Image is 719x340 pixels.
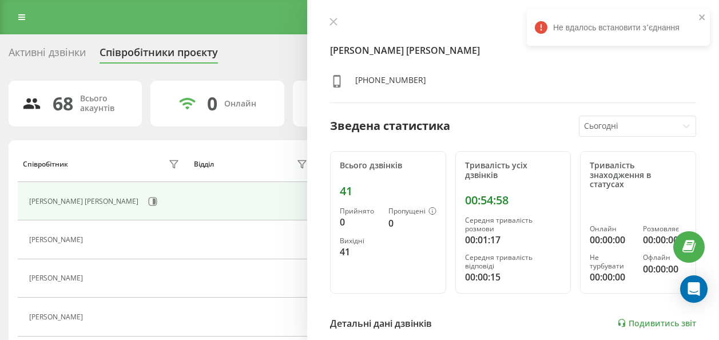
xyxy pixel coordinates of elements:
[340,161,436,171] div: Всього дзвінків
[388,216,436,230] div: 0
[643,233,686,247] div: 00:00:00
[340,207,379,215] div: Прийнято
[643,225,686,233] div: Розмовляє
[617,318,696,328] a: Подивитись звіт
[643,262,686,276] div: 00:00:00
[29,274,86,282] div: [PERSON_NAME]
[53,93,73,114] div: 68
[100,46,218,64] div: Співробітники проєкту
[29,236,86,244] div: [PERSON_NAME]
[330,117,450,135] div: Зведена статистика
[643,254,686,262] div: Офлайн
[465,270,562,284] div: 00:00:15
[340,237,379,245] div: Вихідні
[590,161,686,189] div: Тривалість знаходження в статусах
[80,94,128,113] div: Всього акаунтів
[29,197,141,205] div: [PERSON_NAME] [PERSON_NAME]
[330,317,432,330] div: Детальні дані дзвінків
[698,13,706,23] button: close
[465,193,562,207] div: 00:54:58
[680,275,708,303] div: Open Intercom Messenger
[355,74,426,91] div: [PHONE_NUMBER]
[527,9,710,46] div: Не вдалось встановити зʼєднання
[465,254,562,270] div: Середня тривалість відповіді
[29,313,86,321] div: [PERSON_NAME]
[465,216,562,233] div: Середня тривалість розмови
[465,233,562,247] div: 00:01:17
[340,184,436,198] div: 41
[194,160,214,168] div: Відділ
[388,207,436,216] div: Пропущені
[224,99,256,109] div: Онлайн
[590,270,633,284] div: 00:00:00
[9,46,86,64] div: Активні дзвінки
[465,161,562,180] div: Тривалість усіх дзвінків
[207,93,217,114] div: 0
[330,44,696,57] h4: [PERSON_NAME] [PERSON_NAME]
[340,245,379,259] div: 41
[340,215,379,229] div: 0
[590,233,633,247] div: 00:00:00
[590,225,633,233] div: Онлайн
[590,254,633,270] div: Не турбувати
[23,160,68,168] div: Співробітник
